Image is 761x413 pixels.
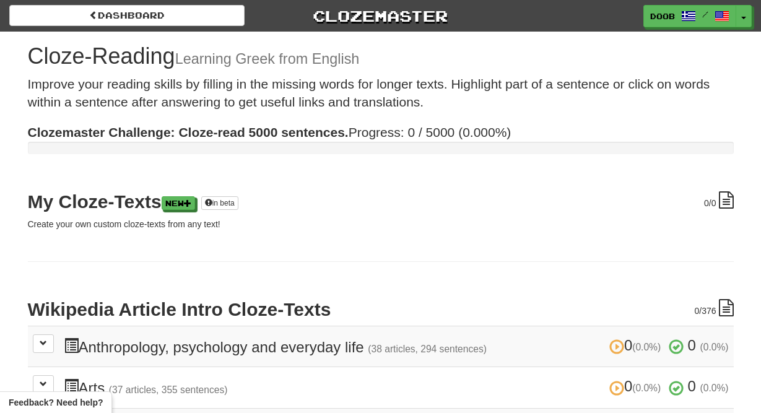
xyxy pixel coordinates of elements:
small: (38 articles, 294 sentences) [368,344,487,354]
div: /376 [694,299,733,317]
small: (0.0%) [632,383,661,393]
small: (0.0%) [700,342,729,352]
h2: My Cloze-Texts [28,191,734,212]
a: Dashboard [9,5,245,26]
span: 0 [688,337,696,354]
a: New [162,196,195,210]
span: 0 [694,306,699,316]
span: 0 [609,378,665,394]
h3: Anthropology, psychology and everyday life [64,337,729,355]
h3: Arts [64,378,729,396]
strong: Clozemaster Challenge: Cloze-read 5000 sentences. [28,125,349,139]
div: /0 [704,191,733,209]
a: Doob / [643,5,736,27]
span: Open feedback widget [9,396,103,409]
span: Progress: 0 / 5000 (0.000%) [28,125,511,139]
h1: Cloze-Reading [28,44,734,69]
a: in beta [201,196,238,210]
span: 0 [688,378,696,394]
small: (0.0%) [700,383,729,393]
small: Learning Greek from English [175,51,360,67]
span: 0 [704,198,709,208]
p: Improve your reading skills by filling in the missing words for longer texts. Highlight part of a... [28,75,734,111]
small: (0.0%) [632,342,661,352]
span: Doob [650,11,675,22]
p: Create your own custom cloze-texts from any text! [28,218,734,230]
span: 0 [609,337,665,354]
span: / [702,10,708,19]
h2: Wikipedia Article Intro Cloze-Texts [28,299,734,320]
a: Clozemaster [263,5,498,27]
small: (37 articles, 355 sentences) [109,385,228,395]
